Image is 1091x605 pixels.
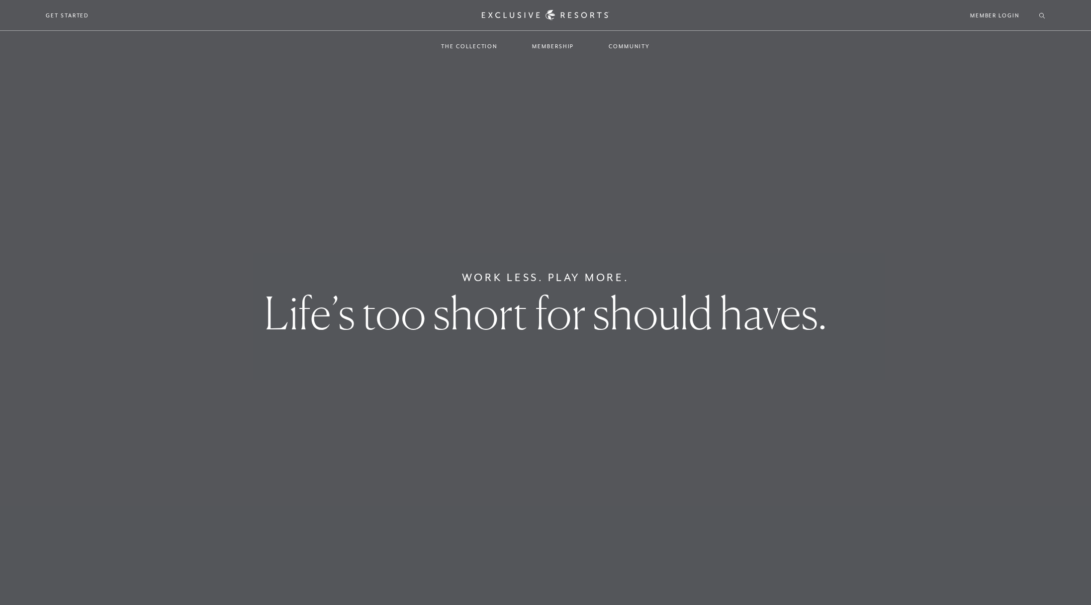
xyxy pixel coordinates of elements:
h1: Life’s too short for should haves. [264,291,827,335]
a: Community [599,32,659,61]
h6: Work Less. Play More. [462,270,630,286]
a: The Collection [431,32,507,61]
a: Membership [522,32,584,61]
a: Get Started [46,11,89,20]
a: Member Login [970,11,1019,20]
